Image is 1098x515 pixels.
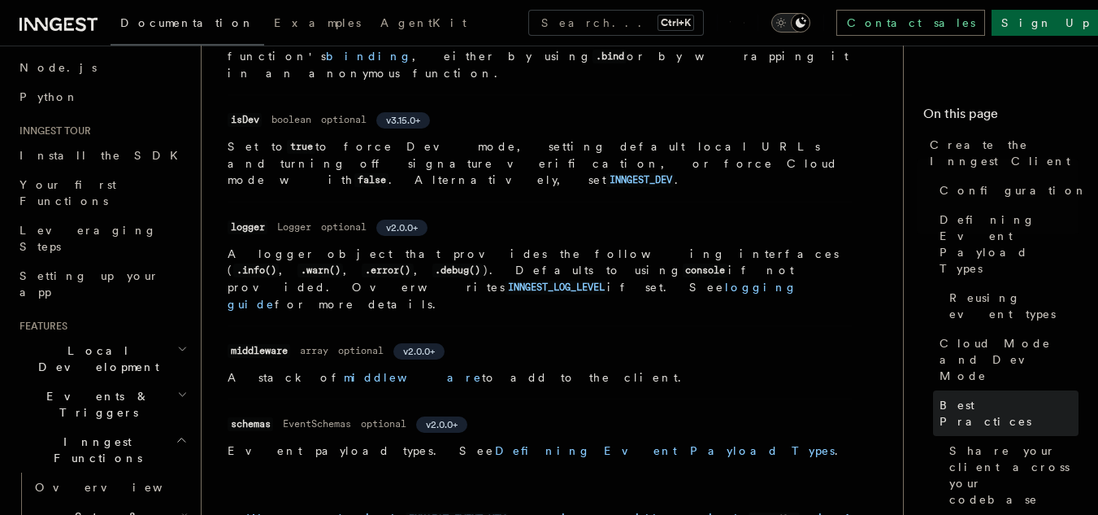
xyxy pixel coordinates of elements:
[228,281,797,311] a: logging guide
[13,434,176,466] span: Inngest Functions
[35,481,202,494] span: Overview
[13,336,191,382] button: Local Development
[321,113,367,126] dd: optional
[20,149,188,162] span: Install the SDK
[20,90,79,103] span: Python
[930,137,1078,169] span: Create the Inngest Client
[949,443,1078,508] span: Share your client across your codebase
[271,113,311,126] dd: boolean
[13,53,191,82] a: Node.js
[933,391,1078,436] a: Best Practices
[228,138,852,189] p: Set to to force Dev mode, setting default local URLs and turning off signature verification, or f...
[505,281,607,295] code: INNGEST_LOG_LEVEL
[13,141,191,170] a: Install the SDK
[228,417,273,431] code: schemas
[13,320,67,333] span: Features
[495,444,835,457] a: Defining Event Payload Types
[505,281,607,294] a: INNGEST_LOG_LEVEL
[380,16,467,29] span: AgentKit
[228,443,852,459] p: Event payload types. See .
[528,10,704,36] button: Search...Ctrl+K
[361,417,406,430] dd: optional
[771,13,810,33] button: Toggle dark mode
[683,264,728,277] code: console
[297,264,343,277] code: .warn()
[606,173,675,187] code: INNGEST_DEV
[403,345,435,358] span: v2.0.0+
[949,290,1078,322] span: Reusing event types
[657,15,694,31] kbd: Ctrl+K
[20,178,116,207] span: Your first Functions
[20,224,157,253] span: Leveraging Steps
[277,220,311,233] dd: Logger
[13,427,191,473] button: Inngest Functions
[432,264,484,277] code: .debug()
[923,104,1078,130] h4: On this page
[606,173,675,186] a: INNGEST_DEV
[386,114,420,127] span: v3.15.0+
[321,220,367,233] dd: optional
[933,329,1078,391] a: Cloud Mode and Dev Mode
[120,16,254,29] span: Documentation
[13,170,191,216] a: Your first Functions
[933,205,1078,283] a: Defining Event Payload Types
[228,113,262,127] code: isDev
[228,246,852,312] p: A logger object that provides the following interfaces ( , , , ). Defaults to using if not provid...
[300,344,328,357] dd: array
[228,220,267,234] code: logger
[111,5,264,46] a: Documentation
[386,221,418,234] span: v2.0.0+
[228,344,290,358] code: middleware
[13,343,177,375] span: Local Development
[13,216,191,261] a: Leveraging Steps
[274,16,361,29] span: Examples
[426,418,458,431] span: v2.0.0+
[13,382,191,427] button: Events & Triggers
[13,388,177,421] span: Events & Triggers
[338,344,384,357] dd: optional
[592,50,627,63] code: .bind
[228,32,852,81] p: If you need to specify this, make sure that you preserve the function's , either by using or by w...
[20,61,97,74] span: Node.js
[371,5,476,44] a: AgentKit
[940,212,1078,277] span: Defining Event Payload Types
[933,176,1078,205] a: Configuration
[283,417,351,430] dd: EventSchemas
[940,335,1078,384] span: Cloud Mode and Dev Mode
[287,140,315,154] code: true
[836,10,985,36] a: Contact sales
[943,283,1078,329] a: Reusing event types
[326,50,412,63] a: binding
[923,130,1078,176] a: Create the Inngest Client
[228,369,852,386] p: A stack of to add to the client.
[233,264,279,277] code: .info()
[943,436,1078,514] a: Share your client across your codebase
[940,397,1078,430] span: Best Practices
[13,261,191,307] a: Setting up your app
[940,182,1087,199] span: Configuration
[354,173,388,187] code: false
[264,5,371,44] a: Examples
[344,371,482,384] a: middleware
[362,264,413,277] code: .error()
[20,269,159,299] span: Setting up your app
[13,82,191,111] a: Python
[28,473,191,502] a: Overview
[13,124,91,137] span: Inngest tour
